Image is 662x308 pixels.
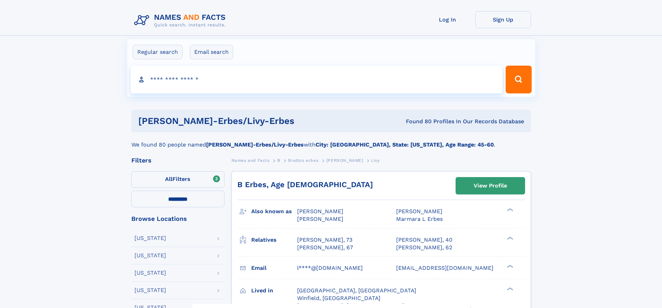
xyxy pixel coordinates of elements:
[505,286,514,291] div: ❯
[297,216,343,222] span: [PERSON_NAME]
[131,66,503,93] input: search input
[297,208,343,215] span: [PERSON_NAME]
[326,158,363,163] span: [PERSON_NAME]
[251,262,297,274] h3: Email
[505,208,514,212] div: ❯
[316,141,494,148] b: City: [GEOGRAPHIC_DATA], State: [US_STATE], Age Range: 45-60
[396,265,493,271] span: [EMAIL_ADDRESS][DOMAIN_NAME]
[297,295,381,301] span: Winfield, [GEOGRAPHIC_DATA]
[131,171,224,188] label: Filters
[131,157,224,164] div: Filters
[420,11,475,28] a: Log In
[297,244,353,251] a: [PERSON_NAME], 67
[134,253,166,258] div: [US_STATE]
[231,156,270,165] a: Names and Facts
[277,156,280,165] a: B
[297,236,352,244] a: [PERSON_NAME], 73
[237,180,373,189] a: B Erbes, Age [DEMOGRAPHIC_DATA]
[396,244,452,251] a: [PERSON_NAME], 62
[288,156,318,165] a: Brettos erbes
[134,288,166,293] div: [US_STATE]
[134,235,166,241] div: [US_STATE]
[251,206,297,217] h3: Also known as
[131,132,531,149] div: We found 80 people named with .
[288,158,318,163] span: Brettos erbes
[475,11,531,28] a: Sign Up
[131,11,231,30] img: Logo Names and Facts
[396,236,452,244] a: [PERSON_NAME], 40
[474,178,507,194] div: View Profile
[138,117,350,125] h1: [PERSON_NAME]-erbes/livy-erbes
[277,158,280,163] span: B
[206,141,304,148] b: [PERSON_NAME]-Erbes/Livy-Erbes
[165,176,172,182] span: All
[251,234,297,246] h3: Relatives
[190,45,233,59] label: Email search
[297,287,416,294] span: [GEOGRAPHIC_DATA], [GEOGRAPHIC_DATA]
[505,264,514,268] div: ❯
[506,66,531,93] button: Search Button
[133,45,182,59] label: Regular search
[371,158,379,163] span: Livy
[456,177,525,194] a: View Profile
[131,216,224,222] div: Browse Locations
[505,236,514,240] div: ❯
[396,208,442,215] span: [PERSON_NAME]
[326,156,363,165] a: [PERSON_NAME]
[251,285,297,297] h3: Lived in
[350,118,524,125] div: Found 80 Profiles In Our Records Database
[134,270,166,276] div: [US_STATE]
[396,216,443,222] span: Marmara L Erbes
